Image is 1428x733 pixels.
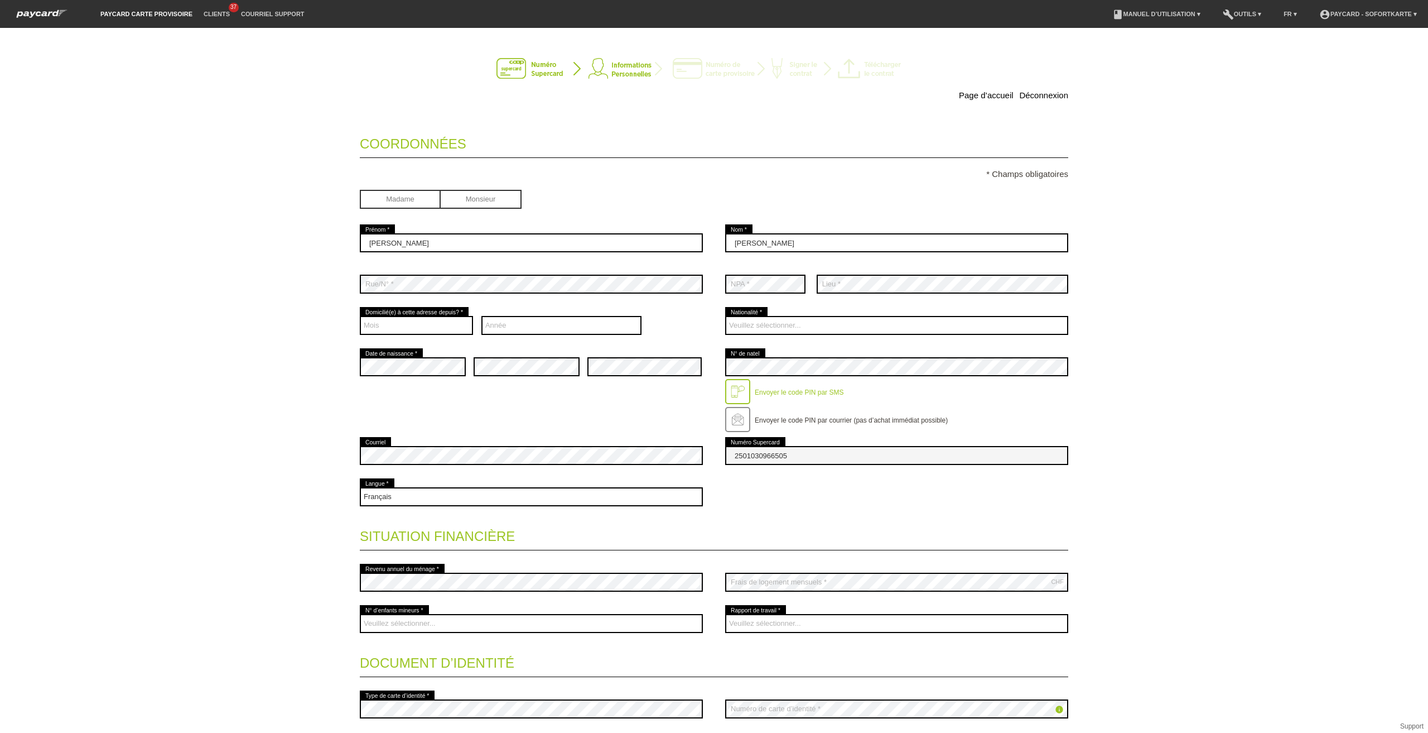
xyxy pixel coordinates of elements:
a: paycard Sofortkarte [11,13,73,21]
i: build [1223,9,1234,20]
a: buildOutils ▾ [1217,11,1267,17]
i: info [1055,705,1064,714]
a: account_circlepaycard - Sofortkarte ▾ [1314,11,1422,17]
img: paycard Sofortkarte [11,8,73,20]
legend: Situation financière [360,518,1068,550]
a: Page d’accueil [959,90,1014,100]
p: * Champs obligatoires [360,169,1068,179]
i: book [1112,9,1123,20]
div: CHF [1051,578,1064,585]
a: info [1055,706,1064,716]
legend: Coordonnées [360,125,1068,158]
a: bookManuel d’utilisation ▾ [1107,11,1206,17]
legend: Document d’identité [360,644,1068,677]
label: Envoyer le code PIN par SMS [755,389,843,396]
a: paycard carte provisoire [95,11,198,17]
a: Courriel Support [235,11,310,17]
a: Déconnexion [1019,90,1068,100]
a: FR ▾ [1278,11,1302,17]
span: 37 [229,3,239,12]
label: Envoyer le code PIN par courrier (pas d’achat immédiat possible) [755,416,948,424]
img: instantcard-v3-fr-2.png [496,58,932,80]
a: Clients [198,11,235,17]
i: account_circle [1319,9,1330,20]
a: Support [1400,722,1424,730]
